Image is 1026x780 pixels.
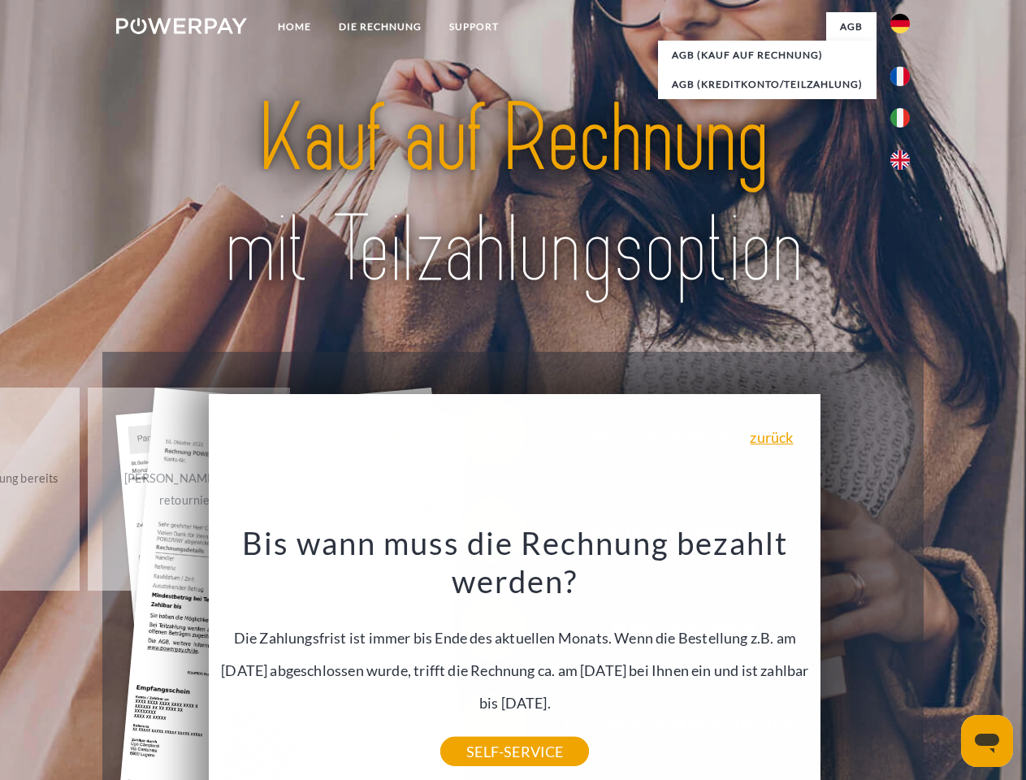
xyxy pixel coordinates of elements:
[435,12,513,41] a: SUPPORT
[826,12,877,41] a: agb
[440,737,589,766] a: SELF-SERVICE
[219,523,812,601] h3: Bis wann muss die Rechnung bezahlt werden?
[961,715,1013,767] iframe: Schaltfläche zum Öffnen des Messaging-Fensters
[890,14,910,33] img: de
[325,12,435,41] a: DIE RECHNUNG
[750,430,793,444] a: zurück
[116,18,247,34] img: logo-powerpay-white.svg
[890,108,910,128] img: it
[264,12,325,41] a: Home
[97,467,280,511] div: [PERSON_NAME] wurde retourniert
[155,78,871,311] img: title-powerpay_de.svg
[219,523,812,752] div: Die Zahlungsfrist ist immer bis Ende des aktuellen Monats. Wenn die Bestellung z.B. am [DATE] abg...
[658,41,877,70] a: AGB (Kauf auf Rechnung)
[658,70,877,99] a: AGB (Kreditkonto/Teilzahlung)
[890,150,910,170] img: en
[890,67,910,86] img: fr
